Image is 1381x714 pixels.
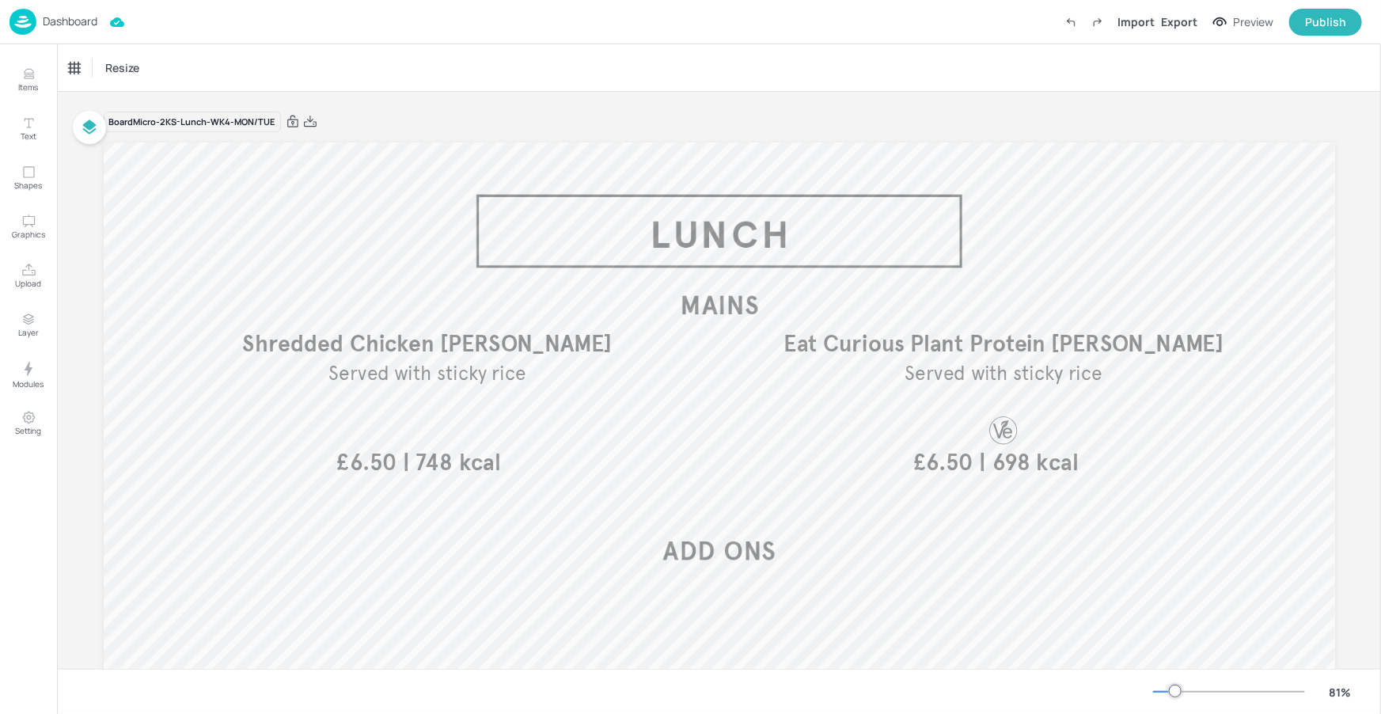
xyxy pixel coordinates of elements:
span: Shredded Chicken [PERSON_NAME] [242,330,612,359]
span: £6.50 [336,451,396,473]
div: Board Micro-2KS-Lunch-WK4-MON/TUE [104,112,281,133]
span: Resize [102,59,142,76]
button: Publish [1289,9,1362,36]
div: Publish [1305,13,1346,31]
span: Eat Curious Plant Protein [PERSON_NAME] [783,330,1223,359]
label: Undo (Ctrl + Z) [1057,9,1084,36]
span: £6.50 [912,451,972,473]
span: Served with sticky rice [328,362,525,385]
div: Preview [1233,13,1273,31]
p: Dashboard [43,16,97,27]
div: Export [1161,13,1197,30]
div: Import [1117,13,1155,30]
span: | 698 kcal [979,448,1079,477]
img: logo-86c26b7e.jpg [9,9,36,35]
label: Redo (Ctrl + Y) [1084,9,1111,36]
span: | 748 kcal [403,448,501,477]
span: Served with sticky rice [905,362,1102,385]
div: 81 % [1321,684,1359,701]
button: Preview [1204,10,1283,34]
